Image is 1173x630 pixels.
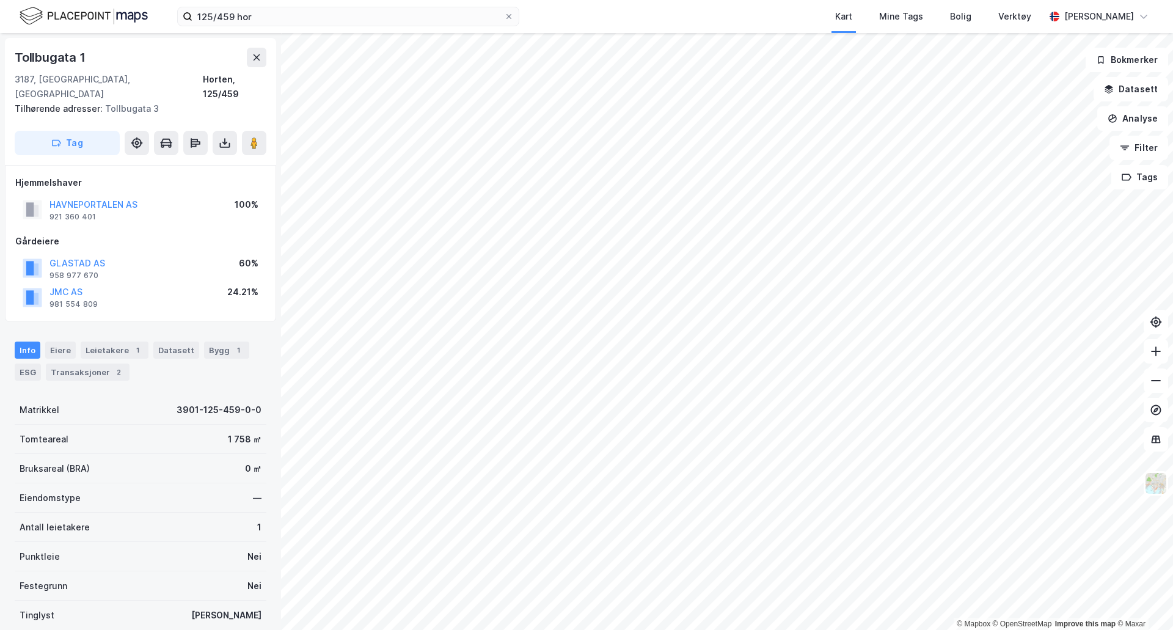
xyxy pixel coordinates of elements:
div: 1 [232,344,244,356]
div: Matrikkel [20,403,59,417]
div: Punktleie [20,549,60,564]
button: Tag [15,131,120,155]
div: — [253,491,261,505]
a: Mapbox [957,620,990,628]
button: Tags [1111,165,1168,189]
div: Tollbugata 1 [15,48,88,67]
div: ESG [15,364,41,381]
div: 3901-125-459-0-0 [177,403,261,417]
div: Horten, 125/459 [203,72,266,101]
div: Bygg [204,342,249,359]
div: 0 ㎡ [245,461,261,476]
a: OpenStreetMap [993,620,1052,628]
div: [PERSON_NAME] [191,608,261,623]
div: Hjemmelshaver [15,175,266,190]
img: logo.f888ab2527a4732fd821a326f86c7f29.svg [20,5,148,27]
div: Tinglyst [20,608,54,623]
div: 958 977 670 [49,271,98,280]
input: Søk på adresse, matrikkel, gårdeiere, leietakere eller personer [192,7,504,26]
button: Analyse [1097,106,1168,131]
div: 921 360 401 [49,212,96,222]
div: Antall leietakere [20,520,90,535]
div: Kart [835,9,852,24]
button: Filter [1109,136,1168,160]
div: Transaksjoner [46,364,130,381]
div: 2 [112,366,125,378]
div: Info [15,342,40,359]
div: Nei [247,549,261,564]
div: Festegrunn [20,579,67,593]
div: 3187, [GEOGRAPHIC_DATA], [GEOGRAPHIC_DATA] [15,72,203,101]
img: Z [1144,472,1168,495]
div: Gårdeiere [15,234,266,249]
div: Verktøy [998,9,1031,24]
div: 24.21% [227,285,258,299]
button: Bokmerker [1086,48,1168,72]
div: Eiere [45,342,76,359]
div: Bolig [950,9,971,24]
div: Bruksareal (BRA) [20,461,90,476]
div: Tollbugata 3 [15,101,257,116]
div: Datasett [153,342,199,359]
button: Datasett [1094,77,1168,101]
div: 981 554 809 [49,299,98,309]
div: Mine Tags [879,9,923,24]
span: Tilhørende adresser: [15,103,105,114]
div: 60% [239,256,258,271]
div: 100% [235,197,258,212]
div: Tomteareal [20,432,68,447]
div: Leietakere [81,342,148,359]
div: [PERSON_NAME] [1064,9,1134,24]
iframe: Chat Widget [1112,571,1173,630]
div: 1 758 ㎡ [228,432,261,447]
a: Improve this map [1055,620,1116,628]
div: Eiendomstype [20,491,81,505]
div: 1 [131,344,144,356]
div: 1 [257,520,261,535]
div: Kontrollprogram for chat [1112,571,1173,630]
div: Nei [247,579,261,593]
